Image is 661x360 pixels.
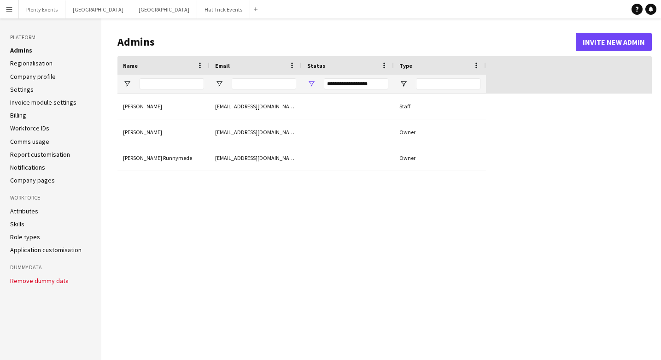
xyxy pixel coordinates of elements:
button: Remove dummy data [10,277,69,284]
button: Hat Trick Events [197,0,250,18]
a: Company profile [10,72,56,81]
button: Open Filter Menu [123,80,131,88]
h3: Platform [10,33,91,41]
div: [EMAIL_ADDRESS][DOMAIN_NAME] [210,145,302,171]
a: Billing [10,111,26,119]
a: Settings [10,85,34,94]
div: [EMAIL_ADDRESS][DOMAIN_NAME] [210,94,302,119]
a: Skills [10,220,24,228]
div: Staff [394,94,486,119]
button: Open Filter Menu [215,80,223,88]
h1: Admins [117,35,576,49]
a: Regionalisation [10,59,53,67]
input: Name Filter Input [140,78,204,89]
button: Invite new admin [576,33,652,51]
button: [GEOGRAPHIC_DATA] [131,0,197,18]
div: [EMAIL_ADDRESS][DOMAIN_NAME] [210,119,302,145]
button: [GEOGRAPHIC_DATA] [65,0,131,18]
span: Status [307,62,325,69]
a: Company pages [10,176,55,184]
div: [PERSON_NAME] Runnymede [117,145,210,171]
a: Workforce IDs [10,124,49,132]
a: Attributes [10,207,38,215]
a: Admins [10,46,32,54]
div: [PERSON_NAME] [117,94,210,119]
a: Comms usage [10,137,49,146]
h3: Dummy Data [10,263,91,271]
div: [PERSON_NAME] [117,119,210,145]
a: Application customisation [10,246,82,254]
button: Open Filter Menu [307,80,316,88]
span: Type [399,62,412,69]
button: Open Filter Menu [399,80,408,88]
a: Report customisation [10,150,70,159]
input: Email Filter Input [232,78,296,89]
input: Type Filter Input [416,78,480,89]
a: Invoice module settings [10,98,76,106]
button: Plenty Events [19,0,65,18]
span: Email [215,62,230,69]
div: Owner [394,145,486,171]
span: Name [123,62,138,69]
a: Notifications [10,163,45,171]
a: Role types [10,233,40,241]
h3: Workforce [10,194,91,202]
div: Owner [394,119,486,145]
